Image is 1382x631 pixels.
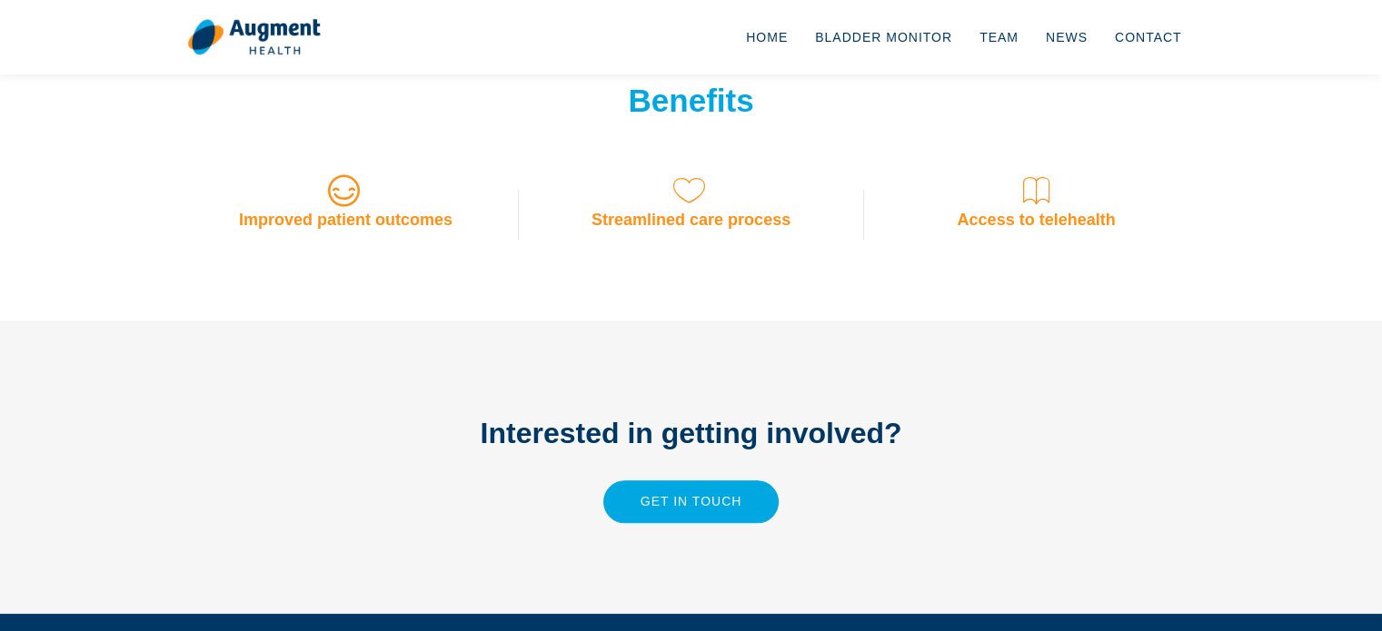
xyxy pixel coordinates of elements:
[1032,7,1101,67] a: News
[446,82,937,120] h2: Benefits
[187,211,505,231] h3: Improved patient outcomes
[446,411,937,455] h2: Interested in getting involved?
[532,211,850,231] h3: Streamlined care process
[732,7,801,67] a: Home
[878,211,1196,231] h3: Access to telehealth
[1101,7,1196,67] a: Contact
[603,480,780,523] a: Get in touch
[187,18,321,56] img: logo
[801,7,966,67] a: Bladder Monitor
[966,7,1032,67] a: Team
